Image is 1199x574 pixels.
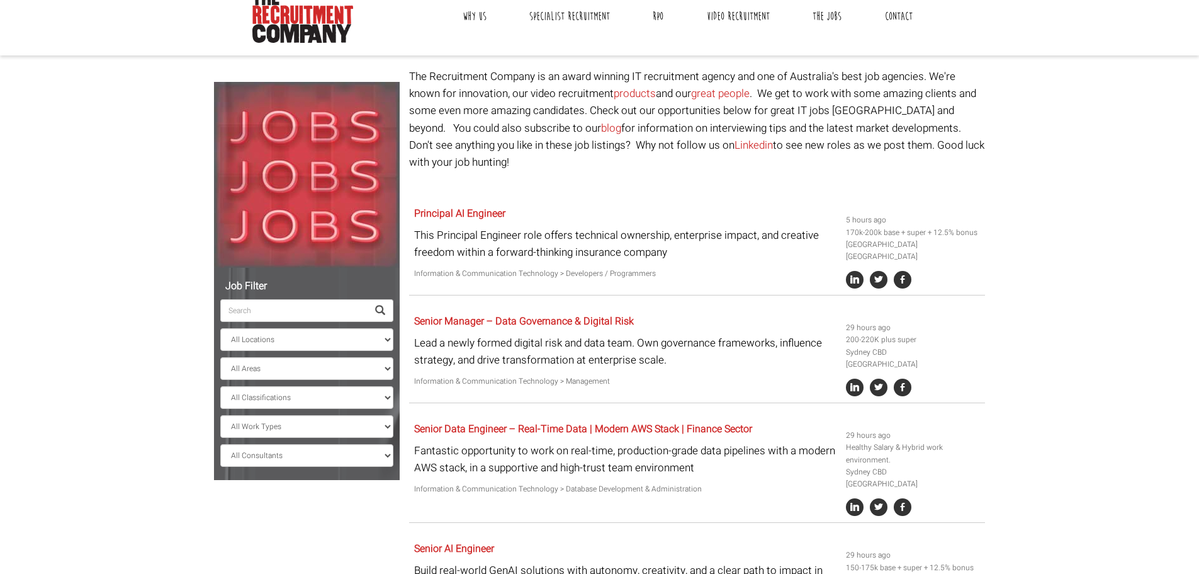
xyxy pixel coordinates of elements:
[220,299,368,322] input: Search
[875,1,922,32] a: Contact
[846,214,981,226] li: 5 hours ago
[414,268,836,280] p: Information & Communication Technology > Developers / Programmers
[453,1,496,32] a: Why Us
[414,483,836,495] p: Information & Communication Technology > Database Development & Administration
[846,549,981,561] li: 29 hours ago
[846,322,981,334] li: 29 hours ago
[803,1,851,32] a: The Jobs
[601,120,621,136] a: blog
[214,82,400,268] img: Jobs, Jobs, Jobs
[220,281,393,292] h5: Job Filter
[846,466,981,490] li: Sydney CBD [GEOGRAPHIC_DATA]
[846,227,981,239] li: 170k-200k base + super + 12.5% bonus
[414,376,836,387] p: Information & Communication Technology > Management
[520,1,619,32] a: Specialist Recruitment
[697,1,779,32] a: Video Recruitment
[414,541,494,556] a: Senior AI Engineer
[614,86,656,101] a: products
[846,562,981,574] li: 150-175k base + super + 12.5% bonus
[409,68,985,171] p: The Recruitment Company is an award winning IT recruitment agency and one of Australia's best job...
[846,334,981,346] li: 200-220K plus super
[414,422,752,437] a: Senior Data Engineer – Real-Time Data | Modern AWS Stack | Finance Sector
[414,206,505,221] a: Principal AI Engineer
[414,335,836,369] p: Lead a newly formed digital risk and data team. Own governance frameworks, influence strategy, an...
[691,86,750,101] a: great people
[414,227,836,261] p: This Principal Engineer role offers technical ownership, enterprise impact, and creative freedom ...
[414,314,634,329] a: Senior Manager – Data Governance & Digital Risk
[735,137,773,153] a: Linkedin
[846,430,981,442] li: 29 hours ago
[643,1,673,32] a: RPO
[846,239,981,263] li: [GEOGRAPHIC_DATA] [GEOGRAPHIC_DATA]
[846,442,981,466] li: Healthy Salary & Hybrid work environment.
[414,442,836,476] p: Fantastic opportunity to work on real-time, production-grade data pipelines with a modern AWS sta...
[846,347,981,370] li: Sydney CBD [GEOGRAPHIC_DATA]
